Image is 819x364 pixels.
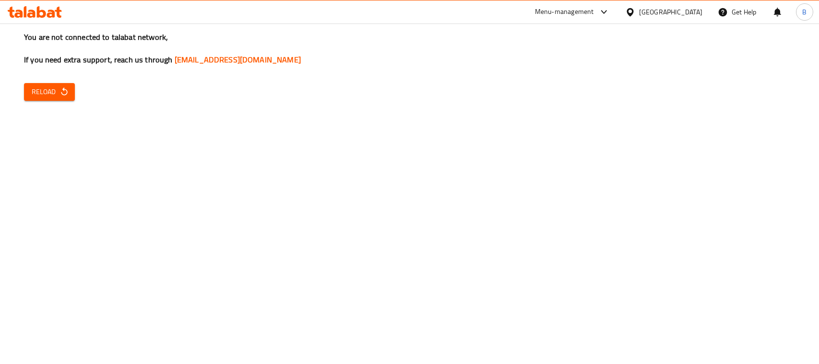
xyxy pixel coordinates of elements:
button: Reload [24,83,75,101]
span: Reload [32,86,67,98]
a: [EMAIL_ADDRESS][DOMAIN_NAME] [175,52,301,67]
h3: You are not connected to talabat network, If you need extra support, reach us through [24,32,795,65]
div: Menu-management [535,6,594,18]
div: [GEOGRAPHIC_DATA] [639,7,702,17]
span: B [802,7,807,17]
